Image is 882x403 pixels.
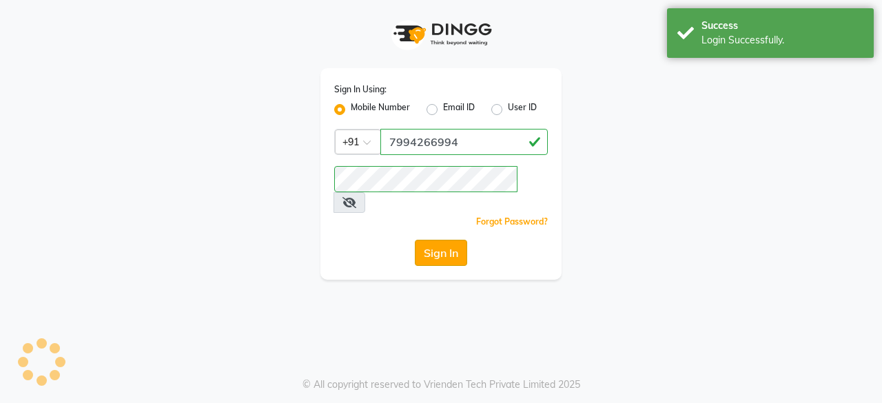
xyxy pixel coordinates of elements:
div: Login Successfully. [701,33,863,48]
label: Sign In Using: [334,83,387,96]
label: Email ID [443,101,475,118]
a: Forgot Password? [476,216,548,227]
img: logo1.svg [386,14,496,54]
input: Username [334,166,517,192]
input: Username [380,129,548,155]
label: Mobile Number [351,101,410,118]
button: Sign In [415,240,467,266]
label: User ID [508,101,537,118]
div: Success [701,19,863,33]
